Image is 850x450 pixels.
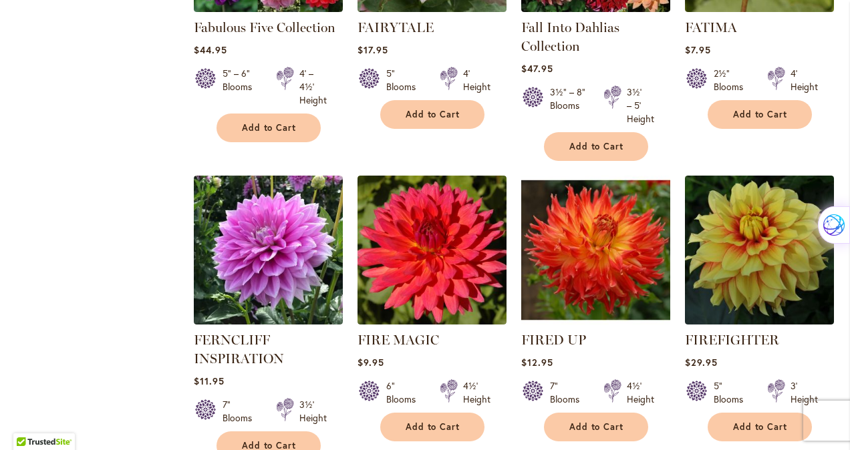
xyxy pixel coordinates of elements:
div: 3½' Height [299,398,327,425]
div: 4' Height [791,67,818,93]
span: $9.95 [358,356,384,369]
img: FIRED UP [521,176,670,324]
div: 5" Blooms [386,67,424,93]
img: FIREFIGHTER [685,176,834,324]
div: 3½' – 5' Height [627,85,654,126]
div: 4' Height [463,67,490,93]
span: $17.95 [358,43,388,56]
a: FIREFIGHTER [685,314,834,327]
a: FERNCLIFF INSPIRATION [194,332,284,367]
button: Add to Cart [380,413,484,441]
span: $7.95 [685,43,711,56]
span: $12.95 [521,356,553,369]
span: Add to Cart [406,421,460,433]
a: FATIMA [685,19,737,35]
button: Add to Cart [544,413,648,441]
a: FIRE MAGIC [358,314,507,327]
a: Fabulous Five Collection [194,19,335,35]
div: 3½" – 8" Blooms [550,85,587,126]
a: FIRE MAGIC [358,332,439,348]
div: 7" Blooms [223,398,260,425]
img: FIRE MAGIC [358,176,507,324]
a: FAIRYTALE [358,19,434,35]
div: 5" Blooms [714,379,751,406]
a: FATIMA [685,2,834,15]
img: Ferncliff Inspiration [194,176,343,324]
span: Add to Cart [569,141,624,152]
iframe: Launch Accessibility Center [10,403,47,440]
div: 5" – 6" Blooms [223,67,260,107]
span: Add to Cart [242,122,297,134]
span: Add to Cart [406,109,460,120]
button: Add to Cart [708,413,812,441]
span: $44.95 [194,43,227,56]
a: FIRED UP [521,332,586,348]
a: FIREFIGHTER [685,332,779,348]
button: Add to Cart [708,100,812,129]
a: Ferncliff Inspiration [194,314,343,327]
div: 3' Height [791,379,818,406]
button: Add to Cart [544,132,648,161]
span: $29.95 [685,356,718,369]
div: 4' – 4½' Height [299,67,327,107]
a: Fall Into Dahlias Collection [521,2,670,15]
div: 7" Blooms [550,379,587,406]
span: Add to Cart [733,109,788,120]
a: Fall Into Dahlias Collection [521,19,619,54]
span: Add to Cart [733,421,788,433]
button: Add to Cart [380,100,484,129]
a: Fabulous Five Collection [194,2,343,15]
div: 4½' Height [627,379,654,406]
span: Add to Cart [569,421,624,433]
span: $11.95 [194,375,225,387]
div: 6" Blooms [386,379,424,406]
span: $47.95 [521,62,553,75]
a: Fairytale [358,2,507,15]
a: FIRED UP [521,314,670,327]
div: 4½' Height [463,379,490,406]
button: Add to Cart [217,114,321,142]
div: 2½" Blooms [714,67,751,93]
